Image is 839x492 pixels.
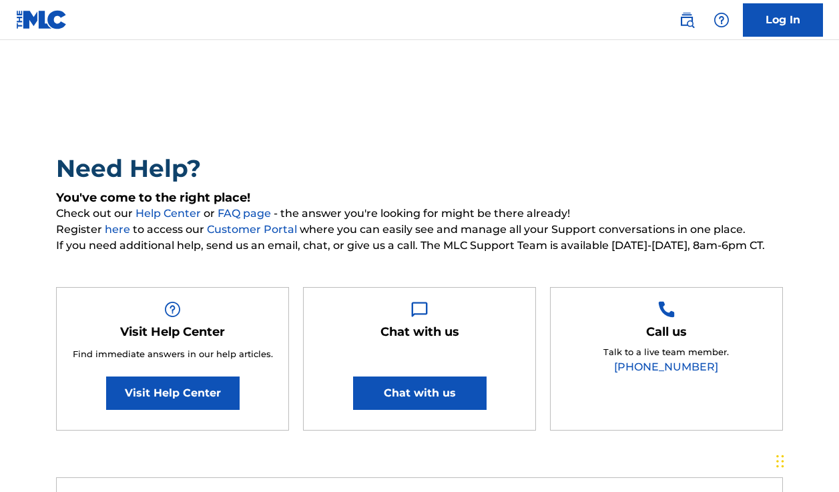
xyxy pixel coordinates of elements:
[56,154,782,184] h2: Need Help?
[16,10,67,29] img: MLC Logo
[353,377,487,410] button: Chat with us
[56,222,782,238] span: Register to access our where you can easily see and manage all your Support conversations in one ...
[207,223,300,236] a: Customer Portal
[714,12,730,28] img: help
[776,441,784,481] div: Drag
[658,301,675,318] img: Help Box Image
[708,7,735,33] div: Help
[679,12,695,28] img: search
[614,360,718,373] a: [PHONE_NUMBER]
[56,238,782,254] span: If you need additional help, send us an email, chat, or give us a call. The MLC Support Team is a...
[105,223,133,236] a: here
[56,206,782,222] span: Check out our or - the answer you're looking for might be there already!
[380,324,459,340] h5: Chat with us
[411,301,428,318] img: Help Box Image
[646,324,687,340] h5: Call us
[120,324,225,340] h5: Visit Help Center
[673,7,700,33] a: Public Search
[56,190,782,206] h5: You've come to the right place!
[106,377,240,410] a: Visit Help Center
[218,207,274,220] a: FAQ page
[772,428,839,492] iframe: Chat Widget
[603,346,729,359] p: Talk to a live team member.
[164,301,181,318] img: Help Box Image
[743,3,823,37] a: Log In
[73,348,273,359] span: Find immediate answers in our help articles.
[135,207,204,220] a: Help Center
